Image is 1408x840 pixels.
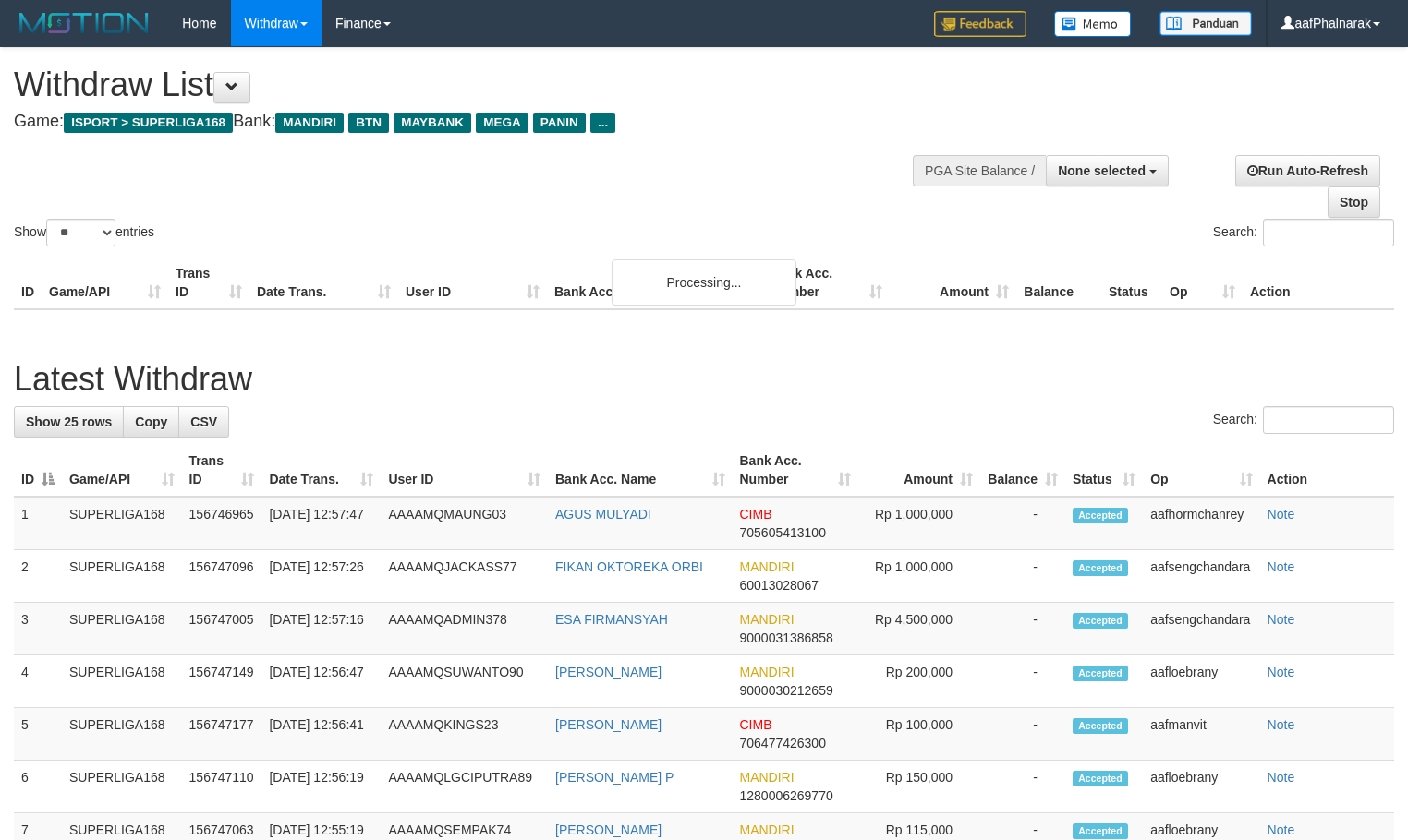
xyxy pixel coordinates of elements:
span: Copy 706477426300 to clipboard [740,736,826,750]
td: [DATE] 12:56:19 [261,761,381,813]
td: - [980,550,1065,603]
th: ID: activate to sort column descending [14,444,62,497]
span: MANDIRI [740,612,795,627]
td: aafsengchandara [1143,550,1259,603]
td: 6 [14,761,62,813]
th: Date Trans. [249,257,398,309]
td: 3 [14,603,62,655]
a: Stop [1328,186,1380,218]
a: [PERSON_NAME] [555,822,662,837]
td: AAAAMQLGCIPUTRA89 [381,761,548,813]
td: aafloebrany [1143,655,1259,708]
th: Action [1260,444,1394,497]
th: Action [1243,257,1394,309]
td: Rp 100,000 [858,708,980,761]
span: CIMB [740,507,772,522]
label: Search: [1213,219,1394,246]
td: [DATE] 12:57:16 [261,603,381,655]
td: AAAAMQADMIN378 [381,603,548,655]
a: Note [1268,770,1295,785]
td: - [980,655,1065,708]
td: [DATE] 12:56:47 [261,655,381,708]
td: 156747110 [182,761,262,813]
a: Note [1268,559,1295,574]
td: AAAAMQJACKASS77 [381,550,548,603]
span: Copy 60013028067 to clipboard [740,578,819,593]
td: - [980,497,1065,550]
td: 4 [14,655,62,708]
td: SUPERLIGA168 [62,603,182,655]
td: AAAAMQMAUNG03 [381,497,548,550]
th: Game/API [42,257,168,309]
td: [DATE] 12:56:41 [261,708,381,761]
a: Show 25 rows [14,406,124,438]
td: SUPERLIGA168 [62,497,182,550]
img: Feedback.jpg [934,11,1026,37]
th: Trans ID [168,257,249,309]
a: ESA FIRMANSYAH [555,612,668,627]
span: Copy 9000031386858 to clipboard [740,630,833,645]
span: Accepted [1073,666,1128,681]
td: aafmanvit [1143,708,1259,761]
td: 156747005 [182,603,262,655]
span: MAYBANK [394,113,471,133]
span: BTN [348,113,389,133]
span: Accepted [1073,613,1128,629]
span: Accepted [1073,823,1128,839]
div: Processing... [612,259,796,306]
input: Search: [1263,219,1394,246]
th: Trans ID: activate to sort column ascending [182,444,262,497]
input: Search: [1263,406,1394,434]
th: Amount [890,257,1016,309]
h1: Withdraw List [14,66,920,103]
td: SUPERLIGA168 [62,761,182,813]
a: [PERSON_NAME] P [555,770,674,785]
td: SUPERLIGA168 [62,655,182,708]
a: FIKAN OKTOREKA ORBI [555,559,703,574]
th: Balance [1016,257,1101,309]
span: MANDIRI [740,559,795,574]
h1: Latest Withdraw [14,361,1394,398]
span: ... [590,113,615,133]
td: [DATE] 12:57:26 [261,550,381,603]
th: Balance: activate to sort column ascending [980,444,1065,497]
td: 156747177 [182,708,262,761]
th: Amount: activate to sort column ascending [858,444,980,497]
td: aafloebrany [1143,761,1259,813]
label: Show entries [14,219,154,246]
span: PANIN [533,113,586,133]
img: panduan.png [1159,11,1252,36]
td: [DATE] 12:57:47 [261,497,381,550]
td: aafhormchanrey [1143,497,1259,550]
td: - [980,708,1065,761]
span: Copy 1280006269770 to clipboard [740,788,833,803]
span: Copy 705605413100 to clipboard [740,525,826,540]
td: Rp 200,000 [858,655,980,708]
span: MANDIRI [740,822,795,837]
td: 156746965 [182,497,262,550]
td: SUPERLIGA168 [62,550,182,603]
a: AGUS MULYADI [555,507,651,522]
th: Bank Acc. Name [547,257,763,309]
span: Copy [135,414,167,429]
th: Game/API: activate to sort column ascending [62,444,182,497]
a: Note [1268,612,1295,627]
th: Bank Acc. Number: activate to sort column ascending [733,444,858,497]
span: ISPORT > SUPERLIGA168 [64,113,233,133]
td: SUPERLIGA168 [62,708,182,761]
th: Op [1162,257,1243,309]
td: Rp 1,000,000 [858,497,980,550]
th: User ID [398,257,547,309]
a: Copy [123,406,179,438]
label: Search: [1213,406,1394,434]
td: 1 [14,497,62,550]
td: Rp 4,500,000 [858,603,980,655]
th: Bank Acc. Number [763,257,890,309]
span: Copy 9000030212659 to clipboard [740,683,833,698]
a: Note [1268,822,1295,837]
th: Status: activate to sort column ascending [1065,444,1143,497]
td: AAAAMQSUWANTO90 [381,655,548,708]
select: Showentries [46,219,115,246]
span: CSV [190,414,217,429]
span: MANDIRI [275,113,344,133]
